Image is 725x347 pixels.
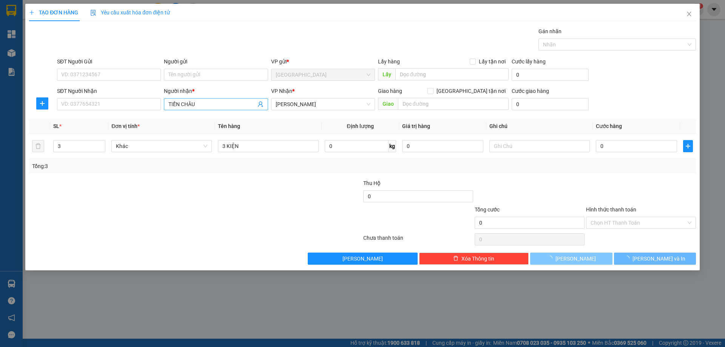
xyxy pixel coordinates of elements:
[32,140,44,152] button: delete
[258,101,264,107] span: user-add
[276,99,370,110] span: TAM QUAN
[512,98,589,110] input: Cước giao hàng
[398,98,509,110] input: Dọc đường
[632,254,685,263] span: [PERSON_NAME] và In
[686,11,692,17] span: close
[419,253,529,265] button: deleteXóa Thông tin
[547,256,555,261] span: loading
[378,88,402,94] span: Giao hàng
[402,140,483,152] input: 0
[88,6,106,14] span: Nhận:
[88,23,149,32] div: Ý
[512,88,549,94] label: Cước giao hàng
[530,253,612,265] button: [PERSON_NAME]
[30,48,48,56] span: R 30K
[6,6,18,14] span: Gửi:
[32,162,280,170] div: Tổng: 3
[342,254,383,263] span: [PERSON_NAME]
[679,4,700,25] button: Close
[6,47,149,57] div: Ghi chú:
[53,123,59,129] span: SL
[378,98,398,110] span: Giao
[308,253,418,265] button: [PERSON_NAME]
[116,140,207,152] span: Khác
[402,123,430,129] span: Giá trị hàng
[683,143,693,149] span: plus
[489,140,590,152] input: Ghi Chú
[271,88,292,94] span: VP Nhận
[37,100,48,106] span: plus
[363,180,381,186] span: Thu Hộ
[6,6,83,23] div: [GEOGRAPHIC_DATA]
[614,253,696,265] button: [PERSON_NAME] và In
[362,234,474,247] div: Chưa thanh toán
[378,59,400,65] span: Lấy hàng
[218,140,318,152] input: VD: Bàn, Ghế
[88,6,149,23] div: [PERSON_NAME]
[6,38,149,47] div: Tên hàng: 1 BỊCH ( : 1 )
[475,207,500,213] span: Tổng cước
[29,9,78,15] span: TẠO ĐƠN HÀNG
[111,123,140,129] span: Đơn vị tính
[164,57,268,66] div: Người gửi
[453,256,458,262] span: delete
[486,119,593,134] th: Ghi chú
[512,69,589,81] input: Cước lấy hàng
[29,10,34,15] span: plus
[389,140,396,152] span: kg
[36,97,48,109] button: plus
[57,57,161,66] div: SĐT Người Gửi
[271,57,375,66] div: VP gửi
[6,23,83,32] div: CƯỜNG
[378,68,395,80] span: Lấy
[624,256,632,261] span: loading
[683,140,693,152] button: plus
[347,123,374,129] span: Định lượng
[57,87,161,95] div: SĐT Người Nhận
[90,9,170,15] span: Yêu cầu xuất hóa đơn điện tử
[77,37,88,48] span: SL
[596,123,622,129] span: Cước hàng
[555,254,596,263] span: [PERSON_NAME]
[218,123,240,129] span: Tên hàng
[395,68,509,80] input: Dọc đường
[461,254,494,263] span: Xóa Thông tin
[276,69,370,80] span: SÀI GÒN
[164,87,268,95] div: Người nhận
[476,57,509,66] span: Lấy tận nơi
[433,87,509,95] span: [GEOGRAPHIC_DATA] tận nơi
[538,28,561,34] label: Gán nhãn
[512,59,546,65] label: Cước lấy hàng
[586,207,636,213] label: Hình thức thanh toán
[90,10,96,16] img: icon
